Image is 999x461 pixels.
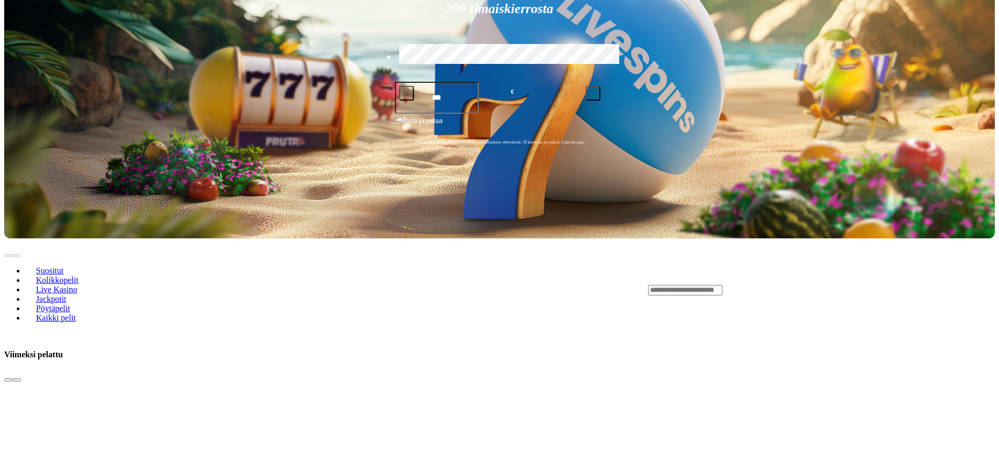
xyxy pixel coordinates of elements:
[32,266,68,275] span: Suositut
[32,285,82,294] span: Live Kasino
[13,254,21,257] button: next slide
[399,86,414,101] button: minus icon
[4,248,627,331] nav: Lobby
[25,272,89,288] a: Kolikkopelit
[403,115,407,121] span: €
[648,285,722,295] input: Search
[4,254,13,257] button: prev slide
[25,301,81,316] a: Pöytäpelit
[537,42,602,73] label: €250
[4,238,995,341] header: Lobby
[467,42,532,73] label: €150
[4,349,63,359] h3: Viimeksi pelattu
[397,42,462,73] label: €50
[25,282,88,298] a: Live Kasino
[511,87,514,97] span: €
[398,116,443,135] span: Talleta ja pelaa
[32,304,74,313] span: Pöytäpelit
[25,263,74,279] a: Suositut
[32,313,80,322] span: Kaikki pelit
[25,310,87,326] a: Kaikki pelit
[32,276,83,284] span: Kolikkopelit
[586,86,600,101] button: plus icon
[13,378,21,381] button: next slide
[25,291,77,307] a: Jackpotit
[4,378,13,381] button: prev slide
[395,115,605,135] button: Talleta ja pelaa
[32,294,71,303] span: Jackpotit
